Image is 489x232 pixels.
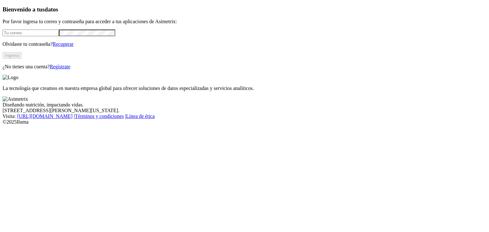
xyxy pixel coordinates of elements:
[3,64,486,70] p: ¿No tienes una cuenta?
[45,6,58,13] span: datos
[3,108,486,113] div: [STREET_ADDRESS][PERSON_NAME][US_STATE].
[3,113,486,119] div: Visita : | |
[126,113,155,119] a: Línea de ética
[3,52,22,59] button: Ingresa
[3,6,486,13] h3: Bienvenido a tus
[3,102,486,108] div: Diseñando nutrición, impactando vidas.
[53,41,74,47] a: Recuperar
[50,64,70,69] a: Regístrate
[3,30,59,36] input: Tu correo
[3,119,486,125] div: © 2025 Iluma
[17,113,73,119] a: [URL][DOMAIN_NAME]
[3,75,18,80] img: Logo
[3,85,486,91] p: La tecnología que creamos en nuestra empresa global para ofrecer soluciones de datos especializad...
[3,41,486,47] p: Olvidaste tu contraseña?
[3,96,28,102] img: Asimetrix
[3,19,486,24] p: Por favor ingresa tu correo y contraseña para acceder a tus aplicaciones de Asimetrix:
[75,113,124,119] a: Términos y condiciones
